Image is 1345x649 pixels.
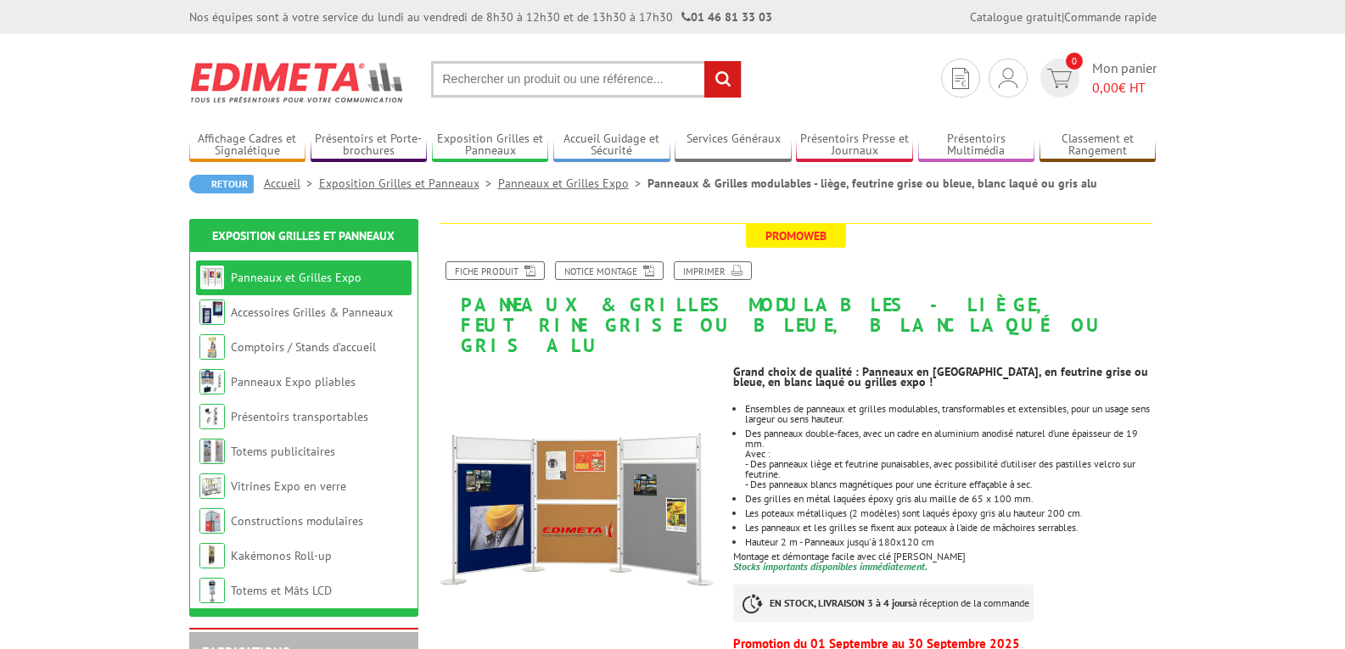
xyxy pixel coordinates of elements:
a: Totems publicitaires [231,444,335,459]
div: - Des panneaux liège et feutrine punaisables, avec possibilité d’utiliser des pastilles velcro su... [745,459,1156,479]
div: | [970,8,1157,25]
a: Constructions modulaires [231,513,363,529]
img: Totems publicitaires [199,439,225,464]
a: Exposition Grilles et Panneaux [319,176,498,191]
li: Panneaux & Grilles modulables - liège, feutrine grise ou bleue, blanc laqué ou gris alu [647,175,1097,192]
p: Montage et démontage facile avec clé [PERSON_NAME] [733,551,1156,562]
a: Retour [189,175,254,193]
a: Catalogue gratuit [970,9,1062,25]
img: devis rapide [999,68,1017,88]
div: - Des panneaux blancs magnétiques pour une écriture effaçable à sec. [745,479,1156,490]
li: Les panneaux et les grilles se fixent aux poteaux à l’aide de mâchoires serrables. [745,523,1156,533]
img: Accessoires Grilles & Panneaux [199,299,225,325]
div: Nos équipes sont à votre service du lundi au vendredi de 8h30 à 12h30 et de 13h30 à 17h30 [189,8,772,25]
a: Accueil Guidage et Sécurité [553,131,670,159]
img: Constructions modulaires [199,508,225,534]
a: Panneaux et Grilles Expo [498,176,647,191]
a: Accessoires Grilles & Panneaux [231,305,393,320]
img: Vitrines Expo en verre [199,473,225,499]
a: Kakémonos Roll-up [231,548,332,563]
a: Totems et Mâts LCD [231,583,332,598]
a: Exposition Grilles et Panneaux [212,228,395,243]
img: Panneaux Expo pliables [199,369,225,394]
p: à réception de la commande [733,585,1034,622]
a: Imprimer [674,261,752,280]
img: Totems et Mâts LCD [199,578,225,603]
a: Présentoirs Presse et Journaux [796,131,913,159]
img: Panneaux et Grilles Expo [199,265,225,290]
div: Avec : [745,449,1156,459]
span: Mon panier [1092,59,1157,98]
a: Présentoirs Multimédia [918,131,1035,159]
img: devis rapide [952,68,969,89]
a: Présentoirs et Porte-brochures [311,131,428,159]
span: € HT [1092,78,1157,98]
div: Des panneaux double-faces, avec un cadre en aluminium anodisé naturel d’une épaisseur de 19 mm. [745,428,1156,449]
img: Présentoirs transportables [199,404,225,429]
strong: Grand choix de qualité : Panneaux en [GEOGRAPHIC_DATA], en feutrine grise ou bleue, en blanc laqu... [733,364,1148,389]
span: 0 [1066,53,1083,70]
a: Affichage Cadres et Signalétique [189,131,306,159]
li: Des grilles en métal laquées époxy gris alu maille de 65 x 100 mm. [745,494,1156,504]
a: Commande rapide [1064,9,1157,25]
a: Services Généraux [675,131,792,159]
a: devis rapide 0 Mon panier 0,00€ HT [1036,59,1157,98]
a: Notice Montage [555,261,664,280]
li: Les poteaux métalliques (2 modèles) sont laqués époxy gris alu hauteur 200 cm. [745,508,1156,518]
a: Présentoirs transportables [231,409,368,424]
img: Kakémonos Roll-up [199,543,225,568]
a: Fiche produit [446,261,545,280]
font: Stocks importants disponibles immédiatement. [733,560,927,573]
span: Promoweb [746,224,846,248]
li: Ensembles de panneaux et grilles modulables, transformables et extensibles, pour un usage sens la... [745,404,1156,424]
a: Accueil [264,176,319,191]
p: Promotion du 01 Septembre au 30 Septembre 2025 [733,639,1156,649]
img: Edimeta [189,51,406,114]
strong: EN STOCK, LIVRAISON 3 à 4 jours [770,596,912,609]
span: 0,00 [1092,79,1118,96]
a: Comptoirs / Stands d'accueil [231,339,376,355]
a: Panneaux Expo pliables [231,374,356,389]
a: Exposition Grilles et Panneaux [432,131,549,159]
input: rechercher [704,61,741,98]
a: Classement et Rangement [1040,131,1157,159]
a: Panneaux et Grilles Expo [231,270,361,285]
input: Rechercher un produit ou une référence... [431,61,742,98]
strong: 01 46 81 33 03 [681,9,772,25]
a: Vitrines Expo en verre [231,478,346,494]
img: devis rapide [1047,69,1072,88]
li: Hauteur 2 m - Panneaux jusqu'à 180x120 cm [745,537,1156,547]
img: Comptoirs / Stands d'accueil [199,334,225,360]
